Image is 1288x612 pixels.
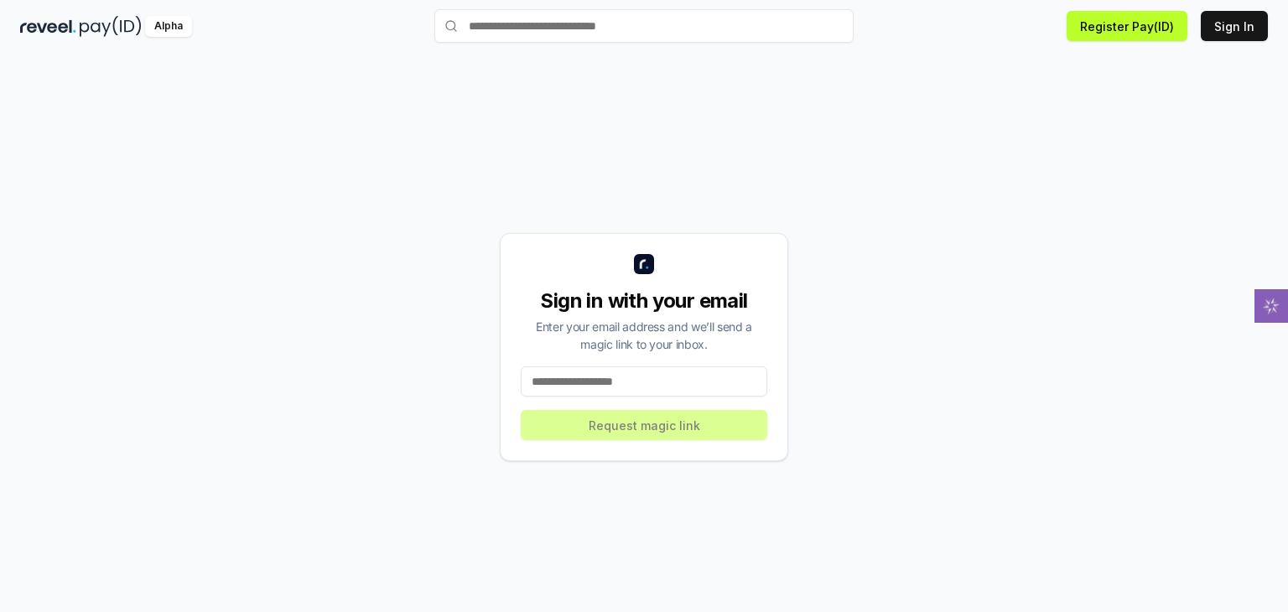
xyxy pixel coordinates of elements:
[521,288,767,314] div: Sign in with your email
[1067,11,1187,41] button: Register Pay(ID)
[145,16,192,37] div: Alpha
[634,254,654,274] img: logo_small
[20,16,76,37] img: reveel_dark
[80,16,142,37] img: pay_id
[521,318,767,353] div: Enter your email address and we’ll send a magic link to your inbox.
[1201,11,1268,41] button: Sign In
